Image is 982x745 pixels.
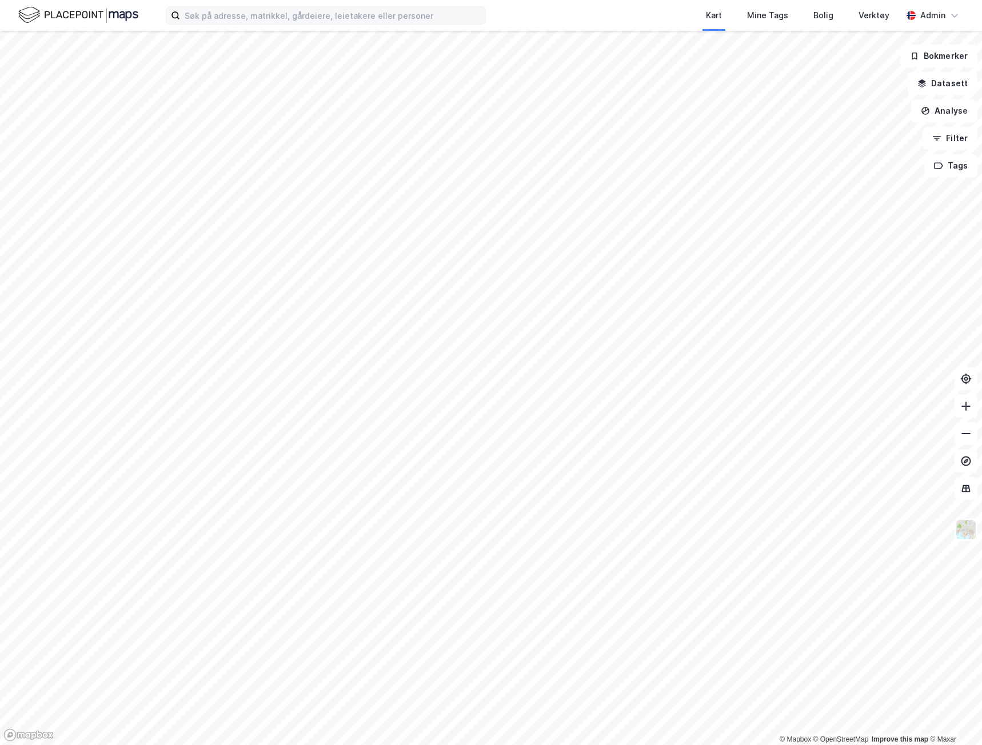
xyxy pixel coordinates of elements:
[3,728,54,742] a: Mapbox homepage
[920,9,945,22] div: Admin
[955,519,977,540] img: Z
[925,690,982,745] div: Kontrollprogram for chat
[180,7,485,24] input: Søk på adresse, matrikkel, gårdeiere, leietakere eller personer
[911,99,977,122] button: Analyse
[813,735,869,743] a: OpenStreetMap
[18,5,138,25] img: logo.f888ab2527a4732fd821a326f86c7f29.svg
[923,127,977,150] button: Filter
[747,9,788,22] div: Mine Tags
[859,9,889,22] div: Verktøy
[813,9,833,22] div: Bolig
[925,690,982,745] iframe: Chat Widget
[924,154,977,177] button: Tags
[706,9,722,22] div: Kart
[872,735,928,743] a: Improve this map
[908,72,977,95] button: Datasett
[900,45,977,67] button: Bokmerker
[780,735,811,743] a: Mapbox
